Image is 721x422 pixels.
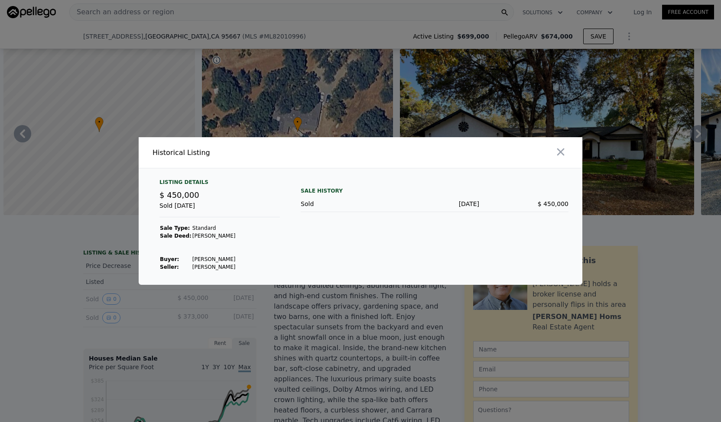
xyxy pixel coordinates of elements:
[390,200,479,208] div: [DATE]
[160,225,190,231] strong: Sale Type:
[159,190,199,200] span: $ 450,000
[192,255,236,263] td: [PERSON_NAME]
[301,186,568,196] div: Sale History
[301,200,390,208] div: Sold
[159,179,280,189] div: Listing Details
[153,148,357,158] div: Historical Listing
[160,233,192,239] strong: Sale Deed:
[538,200,568,207] span: $ 450,000
[192,263,236,271] td: [PERSON_NAME]
[192,232,236,240] td: [PERSON_NAME]
[159,201,280,217] div: Sold [DATE]
[192,224,236,232] td: Standard
[160,256,179,262] strong: Buyer :
[160,264,179,270] strong: Seller :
